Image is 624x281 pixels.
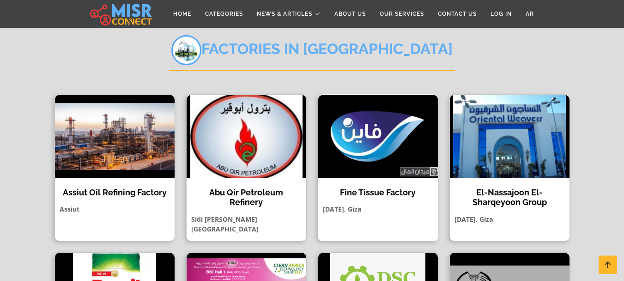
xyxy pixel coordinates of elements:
img: Abu Qir Petroleum Refinery [187,95,306,178]
img: EmoC8BExvHL9rYvGYssx.png [171,35,201,65]
a: About Us [327,5,373,23]
a: News & Articles [250,5,327,23]
a: Categories [198,5,250,23]
p: Sidi [PERSON_NAME][GEOGRAPHIC_DATA] [187,214,306,234]
h4: Fine Tissue Factory [325,187,431,198]
a: Assiut Oil Refining Factory Assiut Oil Refining Factory Assiut [49,94,181,241]
h2: Factories in [GEOGRAPHIC_DATA] [169,35,455,71]
p: [DATE], Giza [450,214,569,224]
span: News & Articles [257,10,312,18]
a: Home [166,5,198,23]
h4: Assiut Oil Refining Factory [62,187,168,198]
img: Fine Tissue Factory [318,95,438,178]
a: Fine Tissue Factory Fine Tissue Factory [DATE], Giza [312,94,444,241]
img: Assiut Oil Refining Factory [55,95,175,178]
a: El-Nassajoon El-Sharqeyoon Group El-Nassajoon El-Sharqeyoon Group [DATE], Giza [444,94,576,241]
a: AR [519,5,541,23]
a: Log in [484,5,519,23]
img: main.misr_connect [90,2,152,25]
img: El-Nassajoon El-Sharqeyoon Group [450,95,569,178]
h4: Abu Qir Petroleum Refinery [194,187,299,207]
a: Our Services [373,5,431,23]
a: Abu Qir Petroleum Refinery Abu Qir Petroleum Refinery Sidi [PERSON_NAME][GEOGRAPHIC_DATA] [181,94,312,241]
a: Contact Us [431,5,484,23]
p: Assiut [55,204,175,214]
h4: El-Nassajoon El-Sharqeyoon Group [457,187,563,207]
p: [DATE], Giza [318,204,438,214]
